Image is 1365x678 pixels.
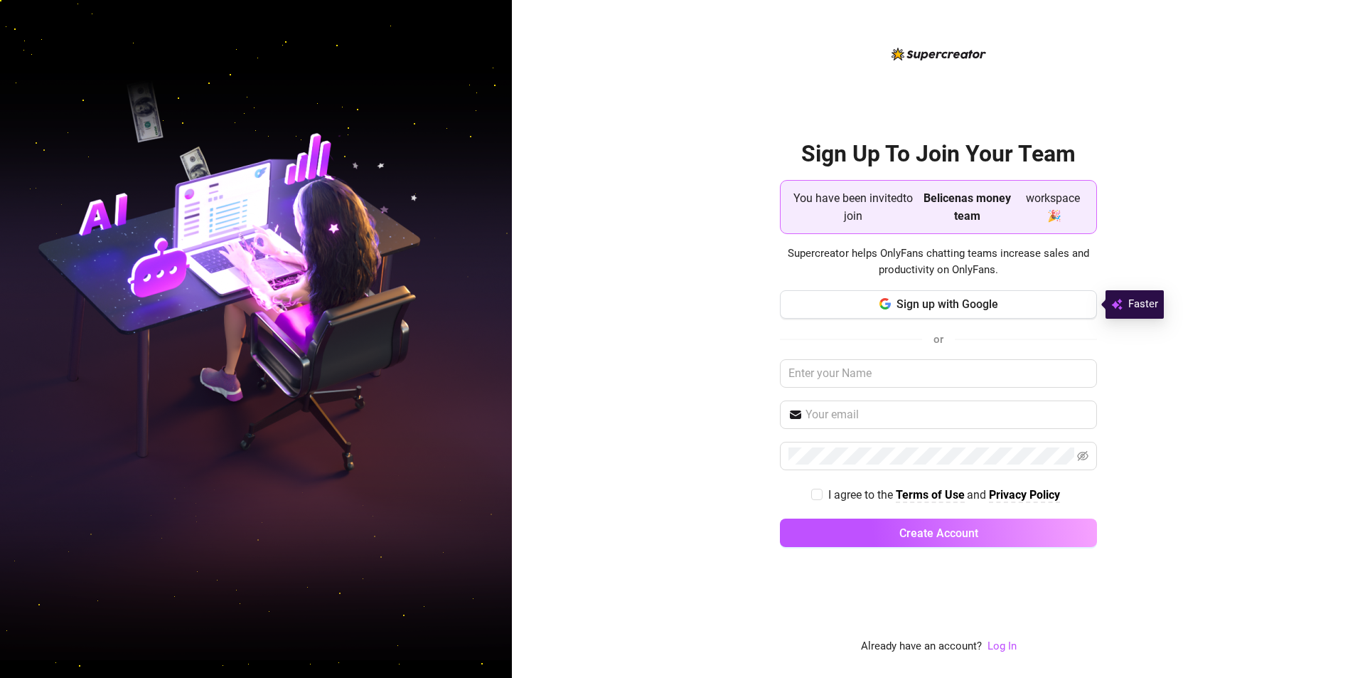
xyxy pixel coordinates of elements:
[792,189,914,225] span: You have been invited to join
[780,359,1097,388] input: Enter your Name
[933,333,943,346] span: or
[1077,450,1088,462] span: eye-invisible
[780,290,1097,319] button: Sign up with Google
[987,640,1017,652] a: Log In
[924,191,1011,223] strong: Belicenas money team
[780,519,1097,547] button: Create Account
[780,139,1097,169] h2: Sign Up To Join Your Team
[892,48,986,60] img: logo-BBDzfeDw.svg
[987,638,1017,655] a: Log In
[1111,296,1123,313] img: svg%3e
[989,488,1060,503] a: Privacy Policy
[828,488,896,502] span: I agree to the
[1021,189,1085,225] span: workspace 🎉
[989,488,1060,502] strong: Privacy Policy
[780,245,1097,279] span: Supercreator helps OnlyFans chatting teams increase sales and productivity on OnlyFans.
[899,526,978,540] span: Create Account
[896,297,998,311] span: Sign up with Google
[861,638,982,655] span: Already have an account?
[1128,296,1158,313] span: Faster
[805,406,1088,423] input: Your email
[967,488,989,502] span: and
[896,488,965,503] a: Terms of Use
[896,488,965,502] strong: Terms of Use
